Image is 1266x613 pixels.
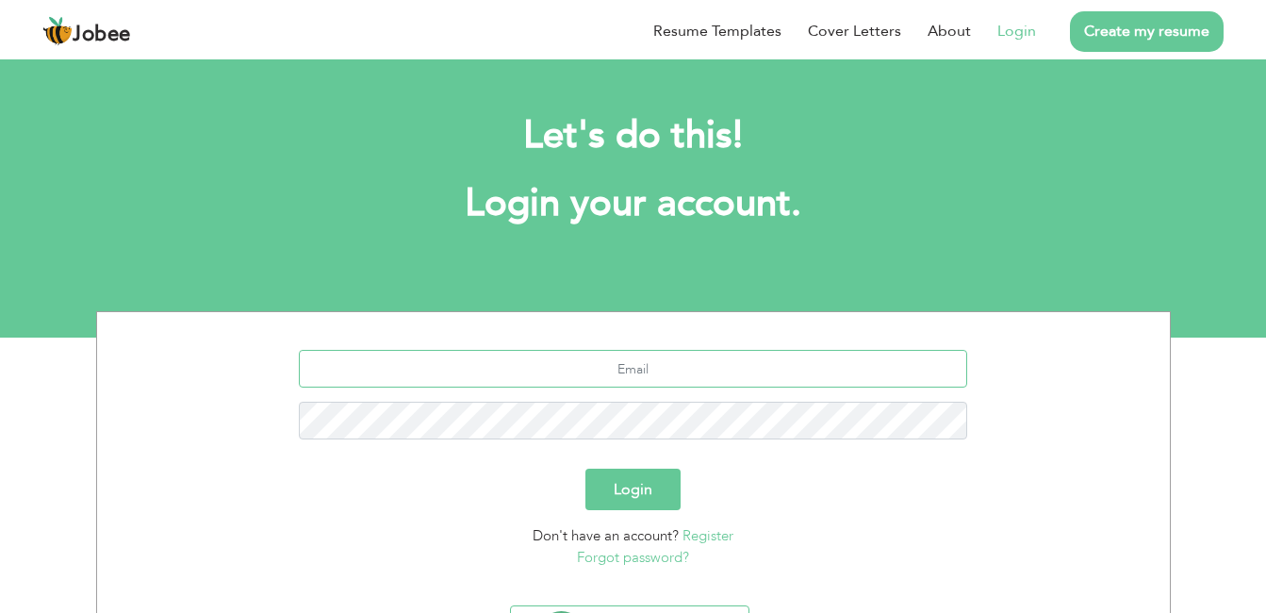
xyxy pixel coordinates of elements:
[808,20,901,42] a: Cover Letters
[653,20,781,42] a: Resume Templates
[42,16,131,46] a: Jobee
[42,16,73,46] img: jobee.io
[73,25,131,45] span: Jobee
[928,20,971,42] a: About
[533,526,679,545] span: Don't have an account?
[997,20,1036,42] a: Login
[585,469,681,510] button: Login
[299,350,967,388] input: Email
[1070,11,1224,52] a: Create my resume
[682,526,733,545] a: Register
[124,179,1143,228] h1: Login your account.
[124,111,1143,160] h2: Let's do this!
[577,548,689,567] a: Forgot password?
